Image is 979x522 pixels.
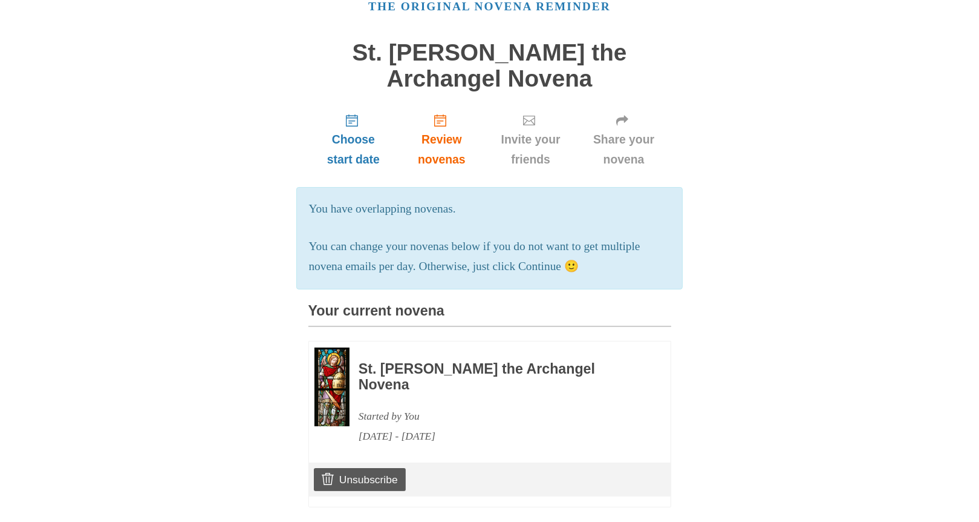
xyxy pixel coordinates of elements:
[398,104,484,176] a: Review novenas
[309,237,671,277] p: You can change your novenas below if you do not want to get multiple novena emails per day. Other...
[359,362,638,392] h3: St. [PERSON_NAME] the Archangel Novena
[359,426,638,446] div: [DATE] - [DATE]
[308,303,671,327] h3: Your current novena
[314,468,405,491] a: Unsubscribe
[309,199,671,219] p: You have overlapping novenas.
[589,130,659,170] span: Share your novena
[497,130,565,170] span: Invite your friends
[485,104,577,176] a: Invite your friends
[308,40,671,91] h1: St. [PERSON_NAME] the Archangel Novena
[308,104,399,176] a: Choose start date
[577,104,671,176] a: Share your novena
[320,130,387,170] span: Choose start date
[359,406,638,426] div: Started by You
[314,348,350,426] img: Novena image
[411,130,472,170] span: Review novenas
